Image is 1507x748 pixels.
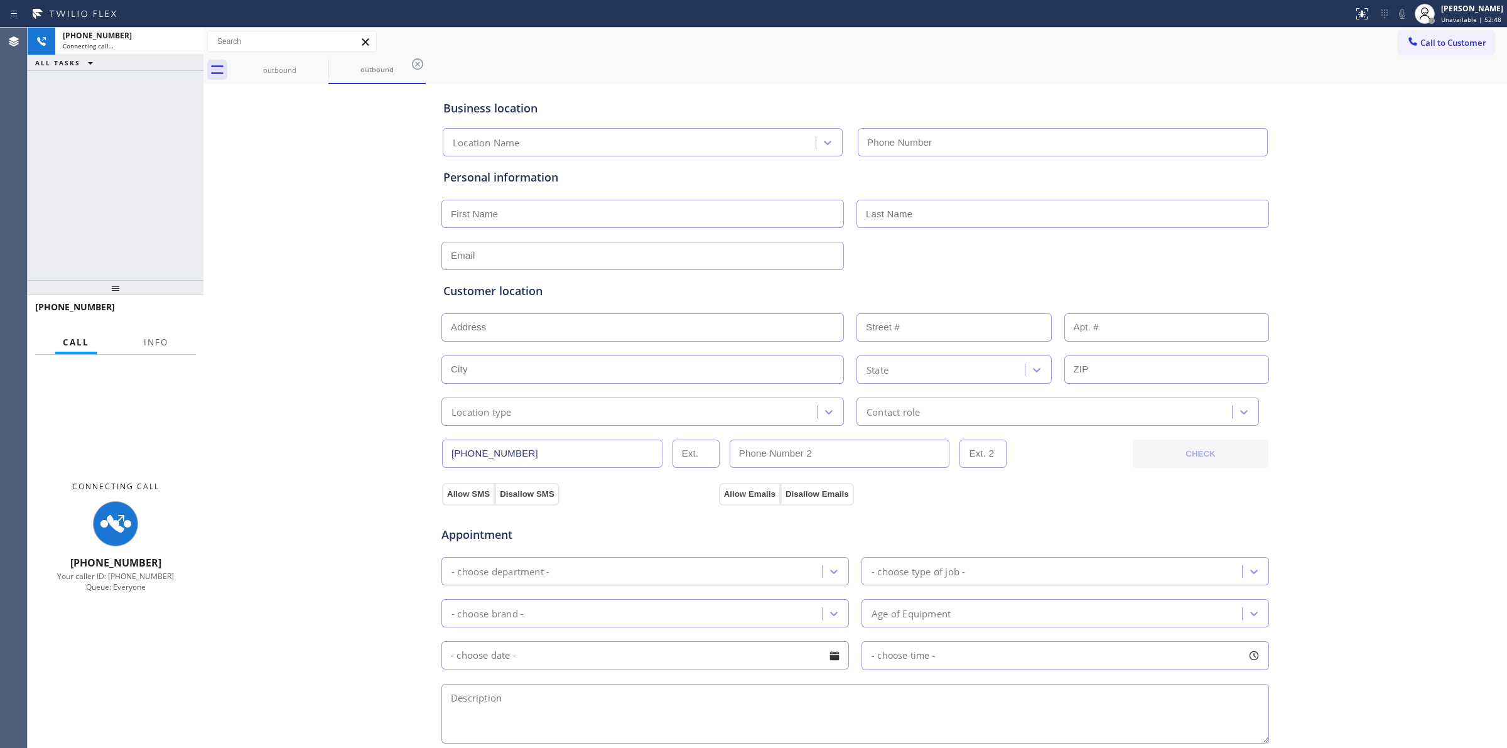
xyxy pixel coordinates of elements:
[63,41,114,50] span: Connecting call…
[443,100,1267,117] div: Business location
[441,242,844,270] input: Email
[730,440,950,468] input: Phone Number 2
[856,200,1269,228] input: Last Name
[144,337,168,348] span: Info
[55,330,97,355] button: Call
[443,169,1267,186] div: Personal information
[72,481,159,492] span: Connecting Call
[208,31,376,51] input: Search
[442,440,662,468] input: Phone Number
[441,526,716,543] span: Appointment
[443,283,1267,300] div: Customer location
[441,313,844,342] input: Address
[495,483,559,506] button: Disallow SMS
[1398,31,1494,55] button: Call to Customer
[136,330,176,355] button: Info
[1393,5,1411,23] button: Mute
[1441,15,1501,24] span: Unavailable | 52:48
[330,65,424,74] div: outbound
[453,136,520,150] div: Location Name
[959,440,1007,468] input: Ext. 2
[867,362,889,377] div: State
[1064,313,1270,342] input: Apt. #
[1064,355,1270,384] input: ZIP
[872,649,936,661] span: - choose time -
[63,337,89,348] span: Call
[1420,37,1486,48] span: Call to Customer
[867,404,920,419] div: Contact role
[63,30,132,41] span: [PHONE_NUMBER]
[856,313,1052,342] input: Street #
[70,556,161,570] span: [PHONE_NUMBER]
[1133,440,1268,469] button: CHECK
[442,483,495,506] button: Allow SMS
[35,301,115,313] span: [PHONE_NUMBER]
[441,641,849,669] input: - choose date -
[451,404,512,419] div: Location type
[719,483,781,506] button: Allow Emails
[451,606,524,621] div: - choose brand -
[872,564,965,578] div: - choose type of job -
[35,58,80,67] span: ALL TASKS
[28,55,105,70] button: ALL TASKS
[672,440,720,468] input: Ext.
[232,65,327,75] div: outbound
[441,355,844,384] input: City
[451,564,549,578] div: - choose department -
[781,483,854,506] button: Disallow Emails
[1441,3,1503,14] div: [PERSON_NAME]
[858,128,1268,156] input: Phone Number
[57,571,174,592] span: Your caller ID: [PHONE_NUMBER] Queue: Everyone
[441,200,844,228] input: First Name
[872,606,951,621] div: Age of Equipment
